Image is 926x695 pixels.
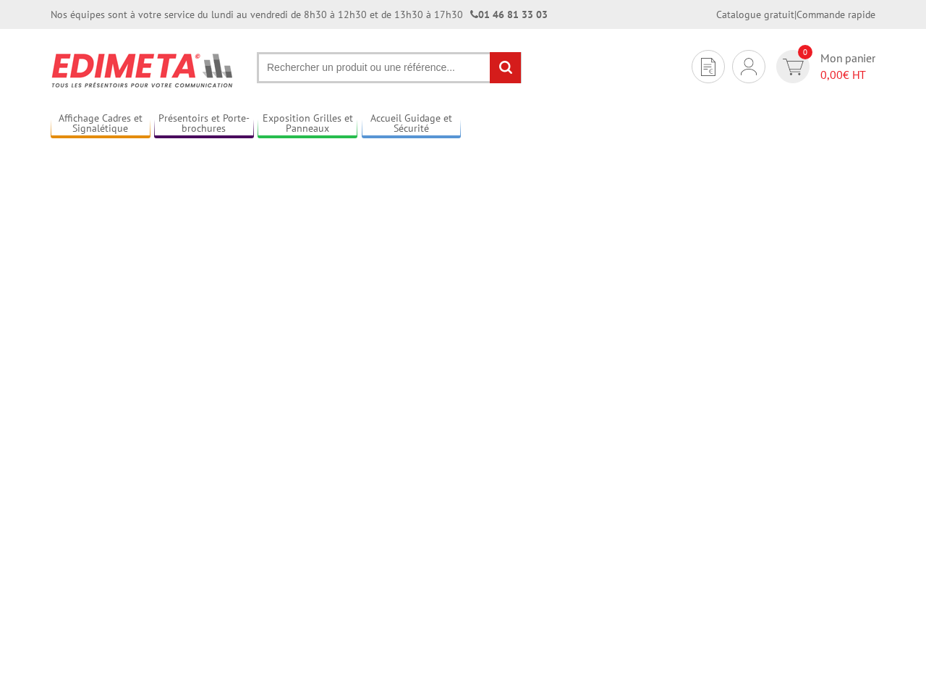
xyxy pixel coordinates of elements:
[51,7,548,22] div: Nos équipes sont à votre service du lundi au vendredi de 8h30 à 12h30 et de 13h30 à 17h30
[716,7,875,22] div: |
[362,112,462,136] a: Accueil Guidage et Sécurité
[797,8,875,21] a: Commande rapide
[773,50,875,83] a: devis rapide 0 Mon panier 0,00€ HT
[716,8,794,21] a: Catalogue gratuit
[820,67,843,82] span: 0,00
[257,52,522,83] input: Rechercher un produit ou une référence...
[470,8,548,21] strong: 01 46 81 33 03
[490,52,521,83] input: rechercher
[258,112,357,136] a: Exposition Grilles et Panneaux
[741,58,757,75] img: devis rapide
[51,43,235,97] img: Présentoir, panneau, stand - Edimeta - PLV, affichage, mobilier bureau, entreprise
[701,58,715,76] img: devis rapide
[820,50,875,83] span: Mon panier
[798,45,812,59] span: 0
[51,112,150,136] a: Affichage Cadres et Signalétique
[820,67,875,83] span: € HT
[154,112,254,136] a: Présentoirs et Porte-brochures
[783,59,804,75] img: devis rapide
